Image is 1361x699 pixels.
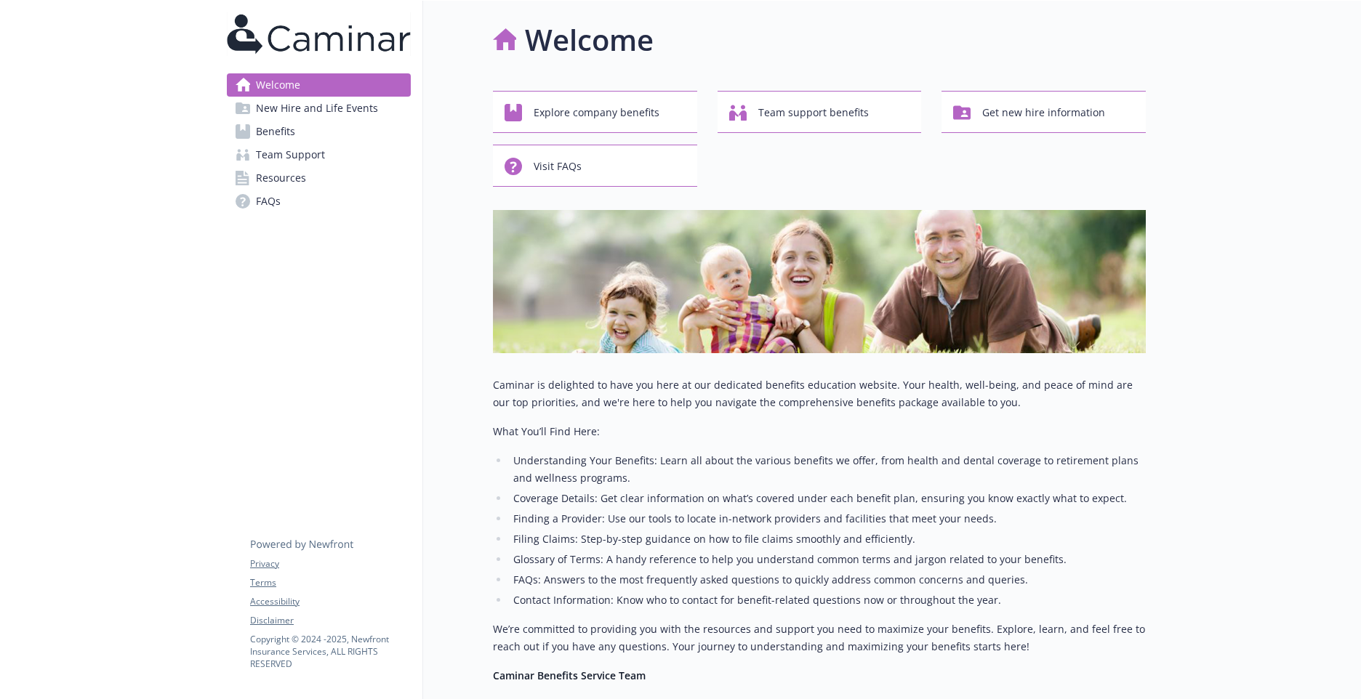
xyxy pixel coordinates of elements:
button: Get new hire information [942,91,1146,133]
a: Accessibility [250,595,410,608]
li: FAQs: Answers to the most frequently asked questions to quickly address common concerns and queries. [509,571,1146,589]
a: FAQs [227,190,411,213]
p: What You’ll Find Here: [493,423,1146,440]
h1: Welcome [525,18,654,62]
span: Team Support [256,143,325,166]
a: Terms [250,576,410,589]
a: Team Support [227,143,411,166]
span: FAQs [256,190,281,213]
img: overview page banner [493,210,1146,353]
strong: Caminar Benefits Service Team [493,668,646,682]
li: Understanding Your Benefits: Learn all about the various benefits we offer, from health and denta... [509,452,1146,487]
li: Glossary of Terms: A handy reference to help you understand common terms and jargon related to yo... [509,551,1146,568]
span: Resources [256,166,306,190]
a: Resources [227,166,411,190]
span: Welcome [256,73,300,97]
li: Contact Information: Know who to contact for benefit-related questions now or throughout the year. [509,591,1146,609]
button: Explore company benefits [493,91,697,133]
span: Visit FAQs [534,153,582,180]
a: New Hire and Life Events [227,97,411,120]
a: Privacy [250,557,410,570]
a: Welcome [227,73,411,97]
span: Benefits [256,120,295,143]
span: Get new hire information [982,99,1105,126]
p: Caminar is delighted to have you here at our dedicated benefits education website. Your health, w... [493,376,1146,411]
p: Copyright © 2024 - 2025 , Newfront Insurance Services, ALL RIGHTS RESERVED [250,633,410,670]
a: Disclaimer [250,614,410,627]
li: Coverage Details: Get clear information on what’s covered under each benefit plan, ensuring you k... [509,490,1146,507]
a: Benefits [227,120,411,143]
button: Team support benefits [718,91,922,133]
button: Visit FAQs [493,145,697,187]
p: We’re committed to providing you with the resources and support you need to maximize your benefit... [493,621,1146,655]
span: New Hire and Life Events [256,97,378,120]
li: Filing Claims: Step-by-step guidance on how to file claims smoothly and efficiently. [509,530,1146,548]
span: Team support benefits [758,99,869,126]
span: Explore company benefits [534,99,659,126]
li: Finding a Provider: Use our tools to locate in-network providers and facilities that meet your ne... [509,510,1146,528]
